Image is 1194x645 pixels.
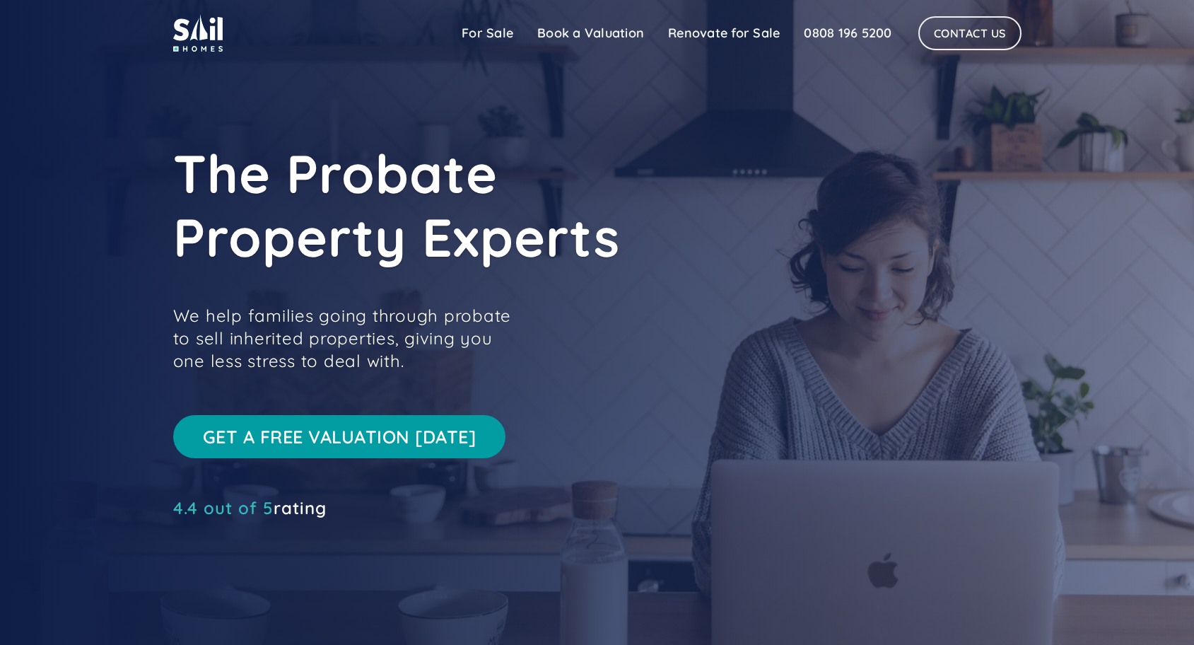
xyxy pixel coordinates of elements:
[656,19,792,47] a: Renovate for Sale
[173,304,527,373] p: We help families going through probate to sell inherited properties, giving you one less stress t...
[173,14,223,52] img: sail home logo
[450,19,525,47] a: For Sale
[173,501,327,515] div: rating
[173,141,809,269] h1: The Probate Property Experts
[173,522,385,539] iframe: Customer reviews powered by Trustpilot
[792,19,903,47] a: 0808 196 5200
[173,415,506,459] a: Get a free valuation [DATE]
[918,16,1022,50] a: Contact Us
[173,497,274,518] span: 4.4 out of 5
[525,19,656,47] a: Book a Valuation
[173,501,327,515] a: 4.4 out of 5rating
